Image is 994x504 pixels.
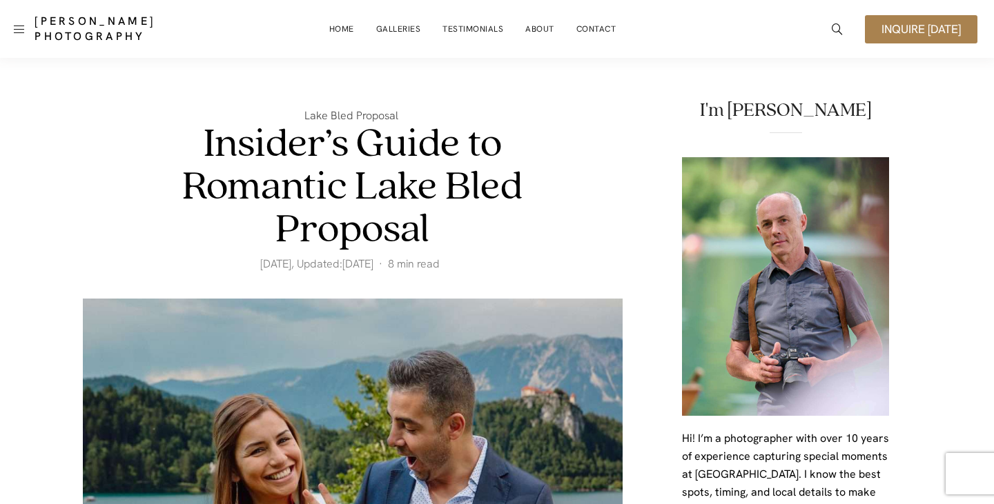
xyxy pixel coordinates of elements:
[329,15,354,43] a: Home
[388,257,440,271] span: 8 min read
[304,108,401,123] a: Lake Bled Proposal
[442,15,503,43] a: Testimonials
[525,15,554,43] a: About
[342,256,373,271] time: [DATE]
[35,14,196,44] a: [PERSON_NAME] Photography
[138,123,567,252] h1: Insider’s Guide to Romantic Lake Bled Proposal
[376,15,421,43] a: Galleries
[260,257,382,271] span: , Updated:
[260,256,291,271] time: [DATE]
[865,15,977,43] a: Inquire [DATE]
[576,15,616,43] a: Contact
[825,17,850,41] a: icon-magnifying-glass34
[682,101,889,120] h2: I'm [PERSON_NAME]
[881,23,961,35] span: Inquire [DATE]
